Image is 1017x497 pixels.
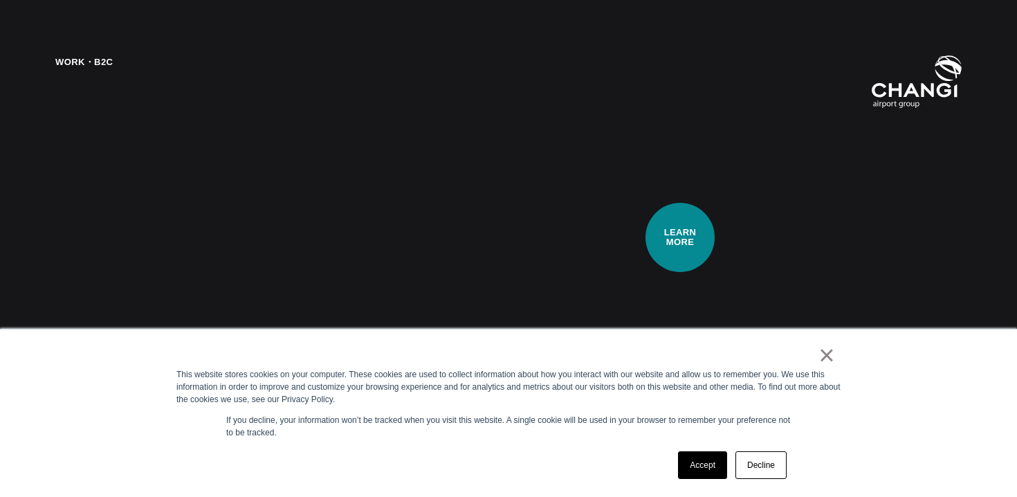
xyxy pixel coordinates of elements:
[176,368,841,406] div: This website stores cookies on your computer. These cookies are used to collect information about...
[55,55,113,109] div: Work・B2C
[818,349,835,361] a: ×
[735,451,787,479] a: Decline
[678,451,727,479] a: Accept
[226,414,791,439] p: If you decline, your information won’t be tracked when you visit this website. A single cookie wi...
